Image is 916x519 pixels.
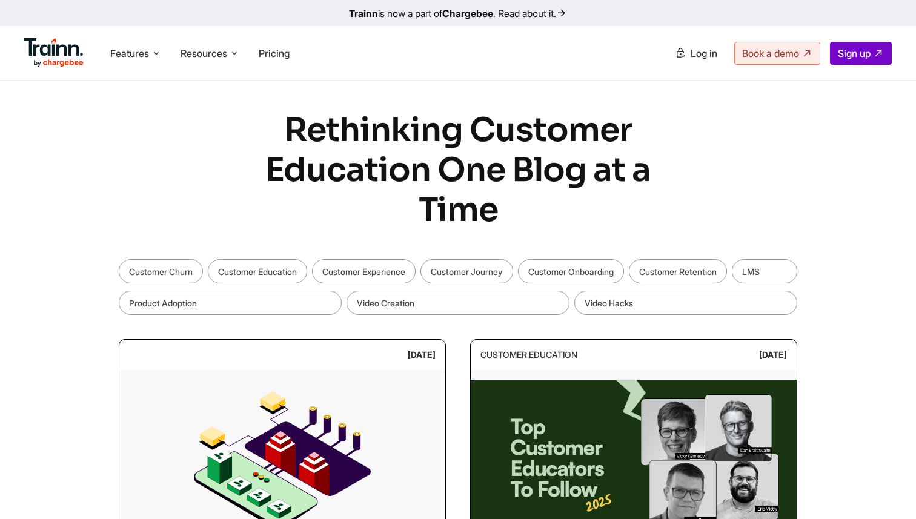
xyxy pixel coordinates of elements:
iframe: Chat Widget [855,461,916,519]
a: Customer Experience [312,259,416,283]
a: LMS [732,259,797,283]
span: Book a demo [742,47,799,59]
a: Pricing [259,47,290,59]
span: Sign up [838,47,871,59]
a: Video Hacks [574,291,797,315]
a: Log in [668,42,725,64]
a: Customer Retention [629,259,727,283]
img: Trainn Logo [24,38,84,67]
a: Video Creation [347,291,569,315]
a: Customer Education [208,259,307,283]
a: Book a demo [734,42,820,65]
h1: Rethinking Customer Education One Blog at a Time [231,110,685,230]
div: [DATE] [759,345,787,365]
b: Chargebee [442,7,493,19]
div: Customer Education [480,345,577,365]
a: Customer Churn [119,259,203,283]
span: Log in [691,47,717,59]
a: Customer Onboarding [518,259,624,283]
span: Features [110,47,149,60]
div: [DATE] [408,345,436,365]
b: Trainn [349,7,378,19]
span: Resources [181,47,227,60]
a: Sign up [830,42,892,65]
a: Customer Journey [420,259,513,283]
a: Product Adoption [119,291,342,315]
